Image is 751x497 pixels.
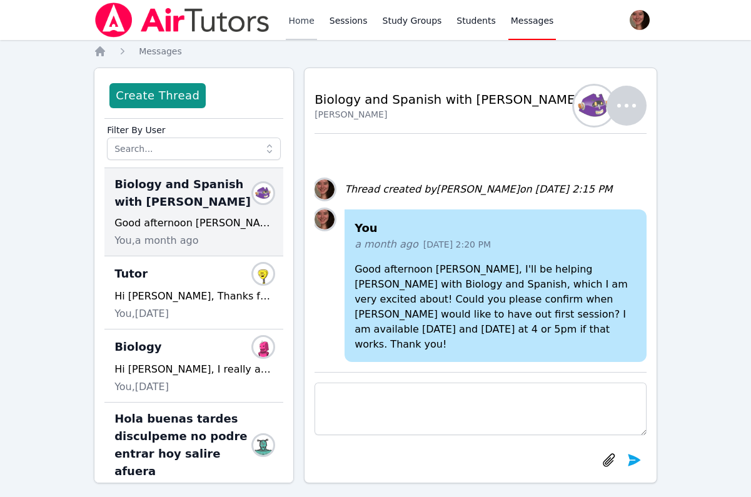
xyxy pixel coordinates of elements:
[114,338,161,356] span: Biology
[114,216,273,231] div: Good afternoon [PERSON_NAME], I'll be helping [PERSON_NAME] with Biology and Spanish, which I am ...
[355,262,637,352] p: Good afternoon [PERSON_NAME], I'll be helping [PERSON_NAME] with Biology and Spanish, which I am ...
[94,45,657,58] nav: Breadcrumb
[315,179,335,199] img: Jailene Garcia
[114,176,258,211] span: Biology and Spanish with [PERSON_NAME]
[315,108,580,121] div: [PERSON_NAME]
[114,233,198,248] span: You, a month ago
[253,337,273,357] img: Nelson Martinez-Juarez
[104,256,283,329] div: TutorGreyson DonaldsonHi [PERSON_NAME], Thanks for reaching out in advance to let me know! It is ...
[114,362,273,377] div: Hi [PERSON_NAME], I really appreciate you reaching out to explain the situation! It is not on you...
[253,435,273,455] img: JOANNA ORTIZ MENDEZ
[355,237,418,252] span: a month ago
[253,264,273,284] img: Greyson Donaldson
[107,119,281,138] label: Filter By User
[104,168,283,256] div: Biology and Spanish with [PERSON_NAME]Zainab Al MawlaGood afternoon [PERSON_NAME], I'll be helpin...
[511,14,554,27] span: Messages
[109,83,206,108] button: Create Thread
[114,410,258,480] span: Hola buenas tardes disculpeme no podre entrar hoy salire afuera
[423,238,491,251] span: [DATE] 2:20 PM
[94,3,271,38] img: Air Tutors
[107,138,281,160] input: Search...
[114,265,148,283] span: Tutor
[345,182,612,197] div: Thread created by [PERSON_NAME] on [DATE] 2:15 PM
[139,45,182,58] a: Messages
[104,329,283,403] div: BiologyNelson Martinez-JuarezHi [PERSON_NAME], I really appreciate you reaching out to explain th...
[114,306,169,321] span: You, [DATE]
[114,379,169,394] span: You, [DATE]
[574,86,614,126] img: Zainab Al Mawla
[355,219,637,237] h4: You
[253,183,273,203] img: Zainab Al Mawla
[582,86,647,126] button: Zainab Al Mawla
[139,46,182,56] span: Messages
[114,289,273,304] div: Hi [PERSON_NAME], Thanks for reaching out in advance to let me know! It is our last session, so w...
[315,91,580,108] h2: Biology and Spanish with [PERSON_NAME]
[315,209,335,229] img: Jailene Garcia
